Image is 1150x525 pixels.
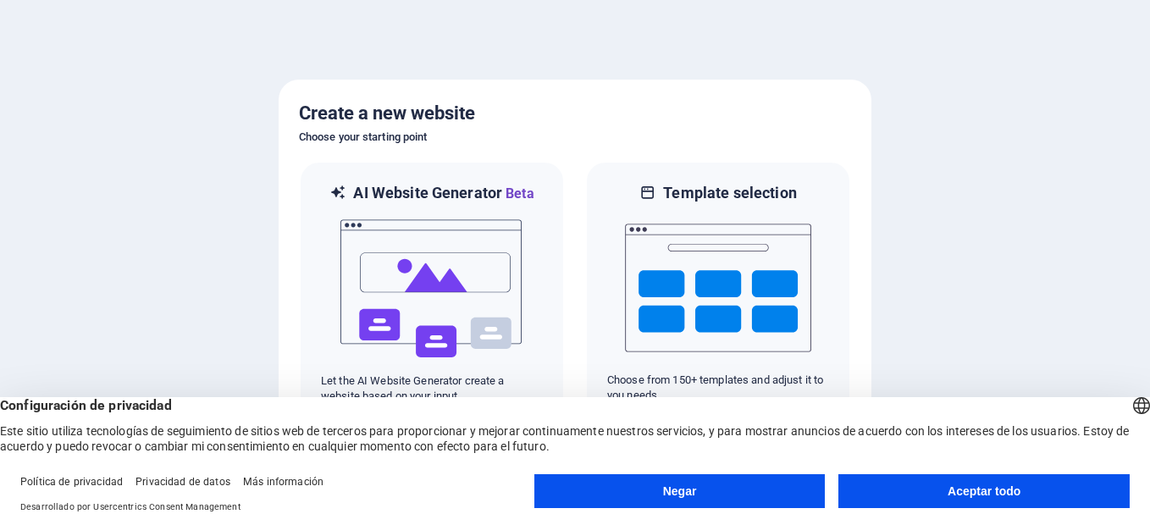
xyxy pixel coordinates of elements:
[502,185,534,202] span: Beta
[321,373,543,404] p: Let the AI Website Generator create a website based on your input.
[299,161,565,426] div: AI Website GeneratorBetaaiLet the AI Website Generator create a website based on your input.
[585,161,851,426] div: Template selectionChoose from 150+ templates and adjust it to you needs.
[663,183,796,203] h6: Template selection
[353,183,534,204] h6: AI Website Generator
[299,100,851,127] h5: Create a new website
[299,127,851,147] h6: Choose your starting point
[607,373,829,403] p: Choose from 150+ templates and adjust it to you needs.
[339,204,525,373] img: ai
